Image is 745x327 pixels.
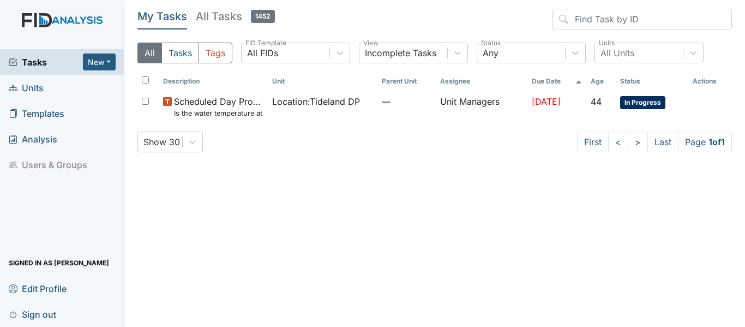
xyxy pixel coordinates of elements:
[161,43,199,63] button: Tasks
[9,79,44,96] span: Units
[159,72,268,91] th: Toggle SortBy
[436,72,527,91] th: Assignee
[9,56,83,69] a: Tasks
[620,96,665,109] span: In Progress
[199,43,232,63] button: Tags
[9,306,56,323] span: Sign out
[688,72,732,91] th: Actions
[272,95,360,108] span: Location : Tideland DP
[251,10,275,23] span: 1452
[9,254,109,271] span: Signed in as [PERSON_NAME]
[647,132,678,152] a: Last
[586,72,616,91] th: Toggle SortBy
[436,91,527,123] td: Unit Managers
[143,135,180,148] div: Show 30
[708,136,725,147] strong: 1 of 1
[142,76,149,84] input: Toggle All Rows Selected
[83,53,116,70] button: New
[137,43,162,63] button: All
[527,72,586,91] th: Toggle SortBy
[591,96,602,107] span: 44
[268,72,377,91] th: Toggle SortBy
[377,72,436,91] th: Toggle SortBy
[577,132,732,152] nav: task-pagination
[678,132,732,152] span: Page
[483,46,498,60] div: Any
[9,130,57,147] span: Analysis
[174,95,264,118] span: Scheduled Day Program Inspection Is the water temperature at the kitchen sink between 100 to 110 ...
[532,96,561,107] span: [DATE]
[608,132,628,152] a: <
[9,105,64,122] span: Templates
[196,9,275,24] h5: All Tasks
[137,43,232,63] div: Type filter
[616,72,688,91] th: Toggle SortBy
[600,46,634,60] div: All Units
[365,46,436,60] div: Incomplete Tasks
[174,108,264,118] small: Is the water temperature at the kitchen sink between 100 to 110 degrees?
[577,132,609,152] a: First
[628,132,648,152] a: >
[382,95,431,108] span: —
[552,9,732,29] input: Find Task by ID
[9,280,67,297] span: Edit Profile
[247,46,278,60] div: All FIDs
[137,9,187,24] h5: My Tasks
